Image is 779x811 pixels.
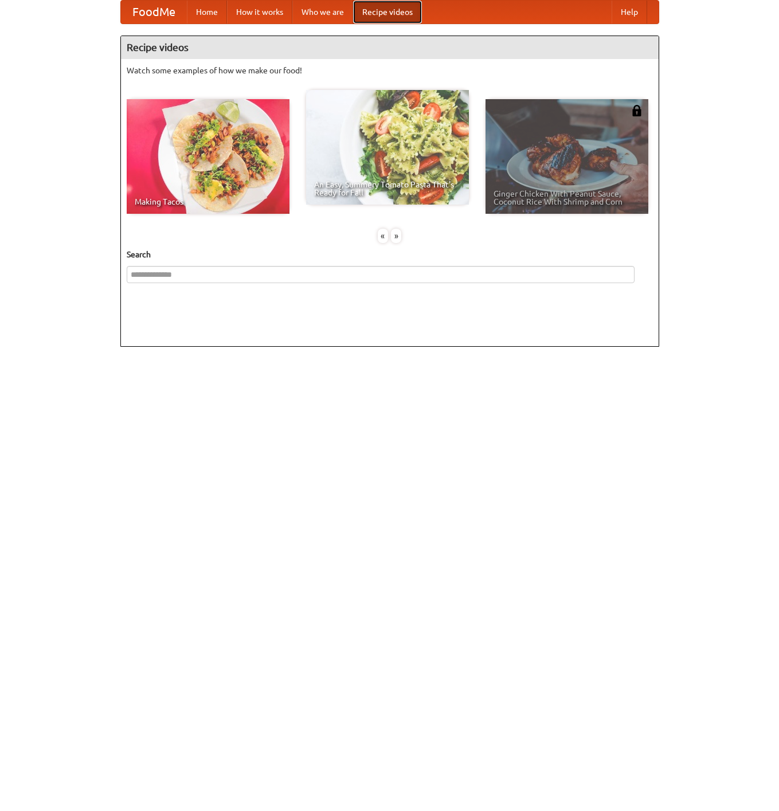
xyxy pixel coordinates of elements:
a: Home [187,1,227,23]
a: Who we are [292,1,353,23]
div: « [378,229,388,243]
span: Making Tacos [135,198,281,206]
div: » [391,229,401,243]
a: Help [612,1,647,23]
a: An Easy, Summery Tomato Pasta That's Ready for Fall [306,90,469,205]
h4: Recipe videos [121,36,659,59]
h5: Search [127,249,653,260]
a: Making Tacos [127,99,289,214]
p: Watch some examples of how we make our food! [127,65,653,76]
a: Recipe videos [353,1,422,23]
a: How it works [227,1,292,23]
img: 483408.png [631,105,643,116]
span: An Easy, Summery Tomato Pasta That's Ready for Fall [314,181,461,197]
a: FoodMe [121,1,187,23]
